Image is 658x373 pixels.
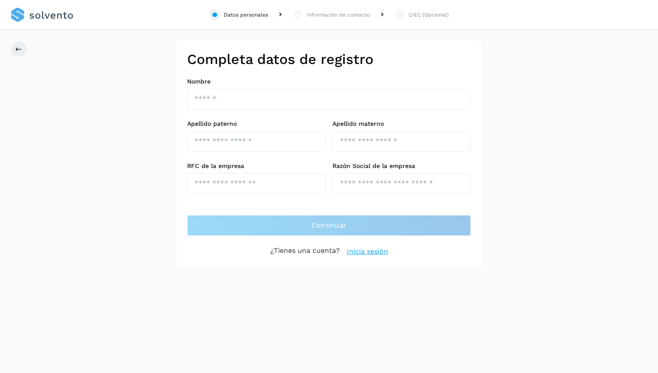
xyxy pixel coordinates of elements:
[307,11,370,19] div: Información de contacto
[187,78,471,85] label: Nombre
[409,11,449,19] div: CIEC (Opcional)
[270,246,340,257] p: ¿Tienes una cuenta?
[312,221,347,230] span: Continuar
[187,215,471,236] button: Continuar
[187,51,471,67] h2: Completa datos de registro
[332,162,471,170] label: Razón Social de la empresa
[332,120,471,128] label: Apellido materno
[224,11,268,19] div: Datos personales
[347,246,388,257] a: Inicia sesión
[187,162,326,170] label: RFC de la empresa
[187,120,326,128] label: Apellido paterno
